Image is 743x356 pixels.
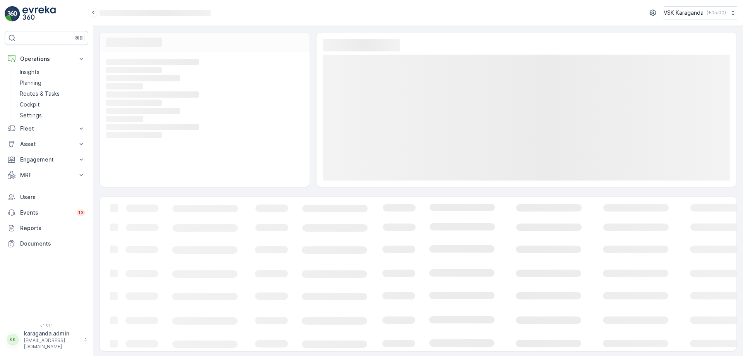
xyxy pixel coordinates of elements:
[5,330,88,350] button: KKkaraganda.admin[EMAIL_ADDRESS][DOMAIN_NAME]
[5,205,88,220] a: Events13
[5,51,88,67] button: Operations
[20,68,39,76] p: Insights
[20,112,42,119] p: Settings
[17,110,88,121] a: Settings
[17,67,88,77] a: Insights
[20,240,85,248] p: Documents
[5,236,88,251] a: Documents
[24,337,80,350] p: [EMAIL_ADDRESS][DOMAIN_NAME]
[5,152,88,167] button: Engagement
[7,334,19,346] div: KK
[20,55,73,63] p: Operations
[664,9,704,17] p: VSK Karaganda
[24,330,80,337] p: karaganda.admin
[5,323,88,328] span: v 1.51.1
[20,125,73,132] p: Fleet
[20,156,73,163] p: Engagement
[5,189,88,205] a: Users
[20,224,85,232] p: Reports
[20,209,72,217] p: Events
[78,210,84,216] p: 13
[707,10,726,16] p: ( +05:00 )
[20,171,73,179] p: MRF
[5,121,88,136] button: Fleet
[664,6,737,19] button: VSK Karaganda(+05:00)
[20,101,40,108] p: Cockpit
[17,77,88,88] a: Planning
[5,136,88,152] button: Asset
[17,88,88,99] a: Routes & Tasks
[5,220,88,236] a: Reports
[20,90,60,98] p: Routes & Tasks
[20,79,41,87] p: Planning
[22,6,56,22] img: logo_light-DOdMpM7g.png
[20,193,85,201] p: Users
[5,167,88,183] button: MRF
[75,35,83,41] p: ⌘B
[17,99,88,110] a: Cockpit
[20,140,73,148] p: Asset
[5,6,20,22] img: logo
